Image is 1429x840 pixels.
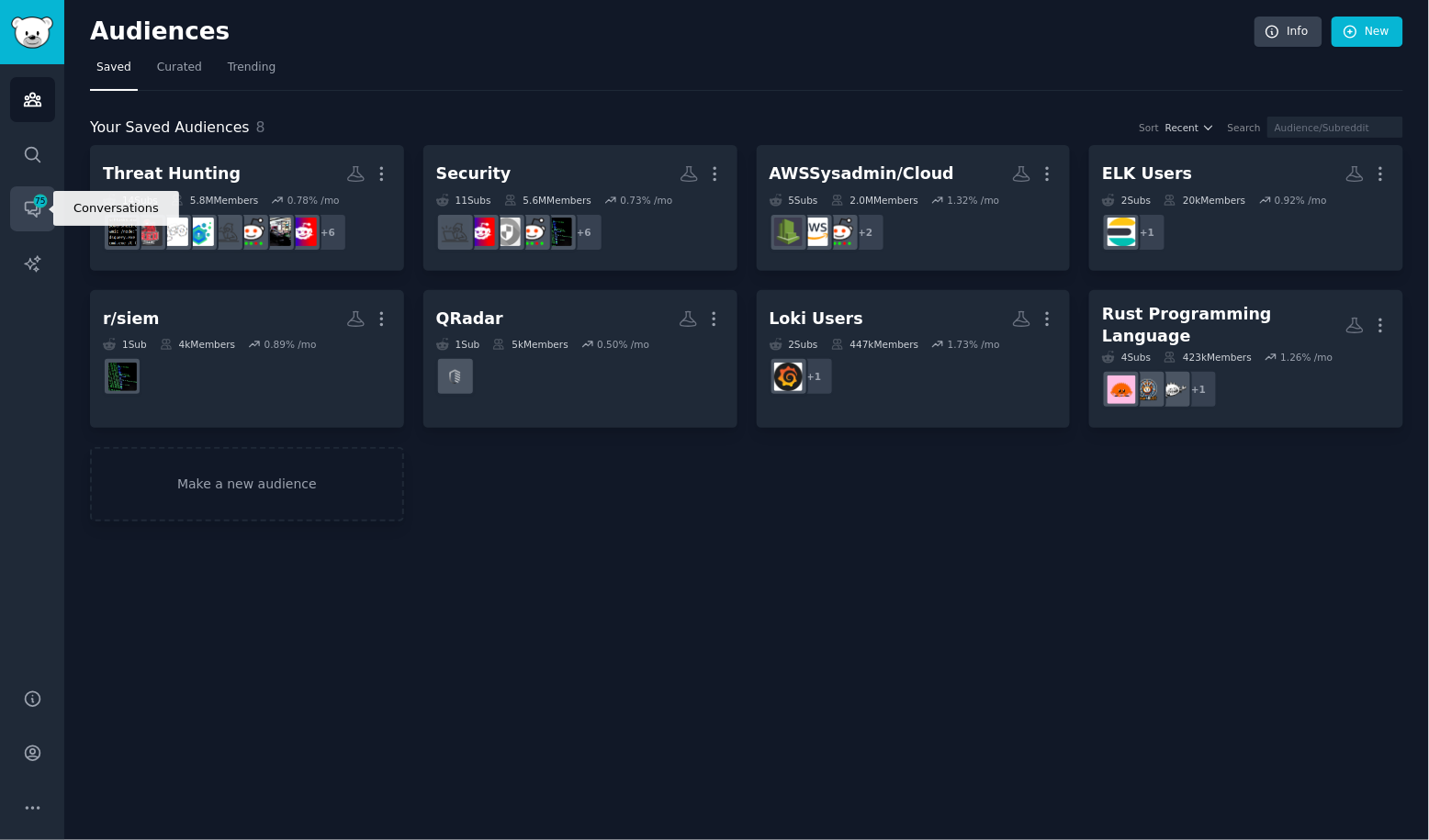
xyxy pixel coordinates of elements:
[492,338,568,351] div: 5k Members
[1255,17,1322,48] a: Info
[90,117,250,140] span: Your Saved Audiences
[103,194,158,207] div: 14 Sub s
[96,60,131,76] span: Saved
[774,218,803,246] img: CloudWatch
[436,308,503,330] div: QRadar
[795,357,834,396] div: + 1
[847,213,885,252] div: + 2
[467,218,495,246] img: cybersecurity
[237,218,265,246] img: sysadmin
[800,218,828,246] img: aws
[1159,375,1187,404] img: rustjerk
[492,218,521,246] img: ethicalhacking
[264,338,317,351] div: 0.89 % /mo
[1281,351,1333,364] div: 1.26 % /mo
[1102,351,1151,364] div: 4 Sub s
[831,194,918,207] div: 2.0M Members
[90,17,1255,47] h2: Audiences
[1108,218,1136,246] img: elasticsearch
[826,218,854,246] img: sysadmin
[770,308,863,330] div: Loki Users
[10,186,55,231] a: 75
[256,118,265,136] span: 8
[1102,162,1192,185] div: ELK Users
[151,53,208,91] a: Curated
[770,194,818,207] div: 5 Sub s
[288,218,317,246] img: cybersecurity
[770,162,955,185] div: AWSSysadmin/Cloud
[103,338,147,351] div: 1 Sub
[774,363,803,391] img: grafana
[597,338,649,351] div: 0.50 % /mo
[108,218,137,246] img: ThreathuntingDFIR
[287,194,340,207] div: 0.78 % /mo
[160,218,188,246] img: blackhat
[211,218,240,246] img: hacking
[1102,303,1345,348] div: Rust Programming Language
[441,363,469,391] img: QRadar
[1164,194,1245,207] div: 20k Members
[1165,121,1198,134] span: Recent
[1128,213,1166,252] div: + 1
[11,17,53,49] img: GummySearch logo
[948,194,1000,207] div: 1.32 % /mo
[504,194,591,207] div: 5.6M Members
[134,218,163,246] img: redteamsec
[90,290,404,429] a: r/siem1Sub4kMembers0.89% /moSIEM
[103,308,160,330] div: r/siem
[948,338,1000,351] div: 1.73 % /mo
[157,60,202,76] span: Curated
[228,60,276,76] span: Trending
[1089,145,1403,271] a: ELK Users2Subs20kMembers0.92% /mo+1elasticsearch
[221,53,282,91] a: Trending
[1108,375,1136,404] img: rust
[757,145,1071,271] a: AWSSysadmin/Cloud5Subs2.0MMembers1.32% /mo+2sysadminawsCloudWatch
[90,447,404,521] a: Make a new audience
[436,194,491,207] div: 11 Sub s
[1102,194,1151,207] div: 2 Sub s
[90,145,404,271] a: Threat Hunting14Subs5.8MMembers0.78% /mo+6cybersecuritycybersecurity_newssysadminhackingcybersecu...
[160,338,235,351] div: 4k Members
[518,218,546,246] img: sysadmin
[436,162,512,185] div: Security
[441,218,469,246] img: hacking
[770,338,818,351] div: 2 Sub s
[831,338,919,351] div: 447k Members
[1228,121,1261,134] div: Search
[309,213,347,252] div: + 6
[1133,375,1162,404] img: learnrust
[32,195,49,207] span: 75
[171,194,258,207] div: 5.8M Members
[1164,351,1252,364] div: 423k Members
[565,213,603,252] div: + 6
[1267,117,1403,138] input: Audience/Subreddit
[1179,370,1218,409] div: + 1
[757,290,1071,429] a: Loki Users2Subs447kMembers1.73% /mo+1grafana
[1275,194,1327,207] div: 0.92 % /mo
[1140,121,1160,134] div: Sort
[544,218,572,246] img: SIEM
[1332,17,1403,48] a: New
[621,194,673,207] div: 0.73 % /mo
[423,290,737,429] a: QRadar1Sub5kMembers0.50% /moQRadar
[263,218,291,246] img: cybersecurity_news
[186,218,214,246] img: cybersecurity_
[436,338,480,351] div: 1 Sub
[108,363,137,391] img: SIEM
[1165,121,1215,134] button: Recent
[1089,290,1403,429] a: Rust Programming Language4Subs423kMembers1.26% /mo+1rustjerklearnrustrust
[423,145,737,271] a: Security11Subs5.6MMembers0.73% /mo+6SIEMsysadminethicalhackingcybersecurityhacking
[103,162,241,185] div: Threat Hunting
[90,53,138,91] a: Saved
